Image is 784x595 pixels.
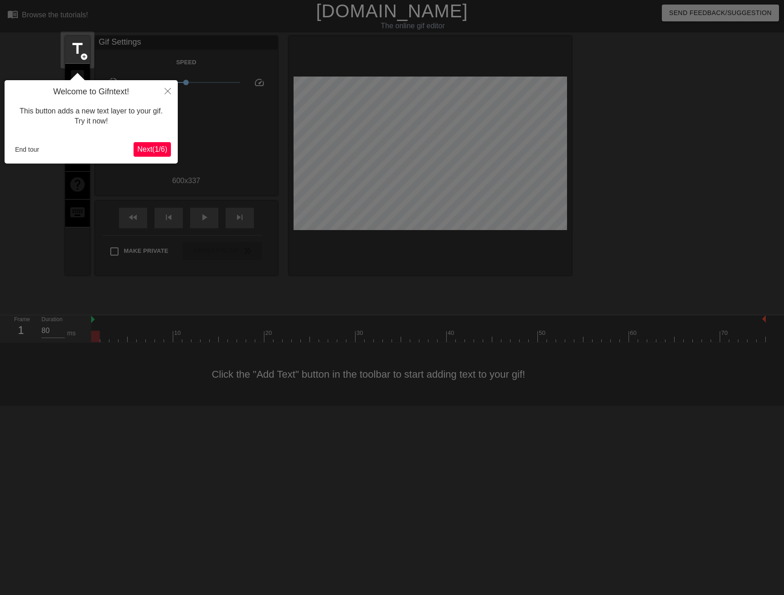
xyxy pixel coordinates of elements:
[158,80,178,101] button: Close
[134,142,171,157] button: Next
[137,145,167,153] span: Next ( 1 / 6 )
[11,143,43,156] button: End tour
[11,87,171,97] h4: Welcome to Gifntext!
[11,97,171,136] div: This button adds a new text layer to your gif. Try it now!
